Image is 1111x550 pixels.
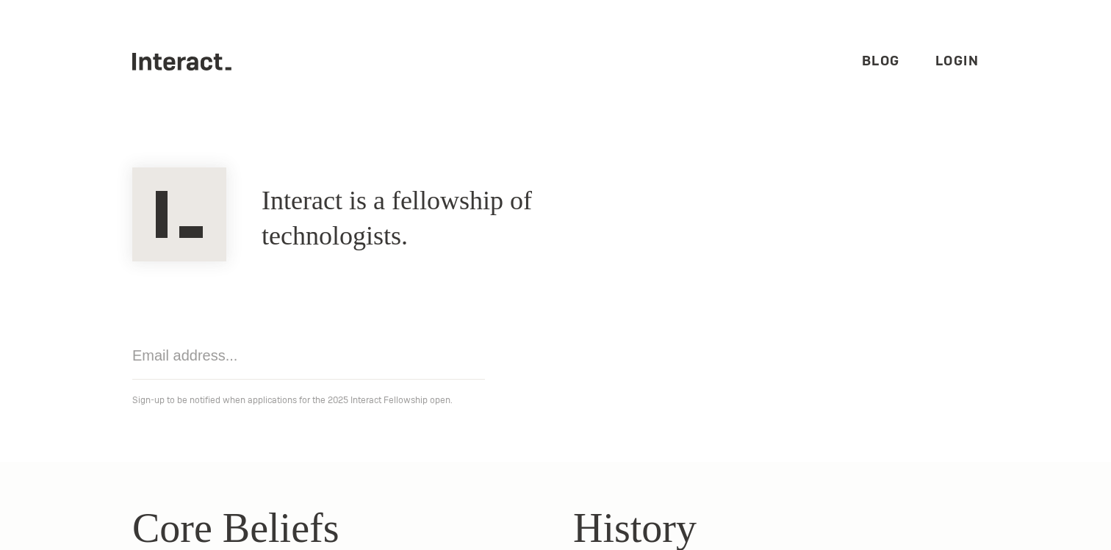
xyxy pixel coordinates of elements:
p: Sign-up to be notified when applications for the 2025 Interact Fellowship open. [132,391,979,409]
input: Email address... [132,332,485,380]
a: Login [935,52,979,69]
h1: Interact is a fellowship of technologists. [262,184,658,254]
img: Interact Logo [132,167,226,261]
a: Blog [862,52,900,69]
